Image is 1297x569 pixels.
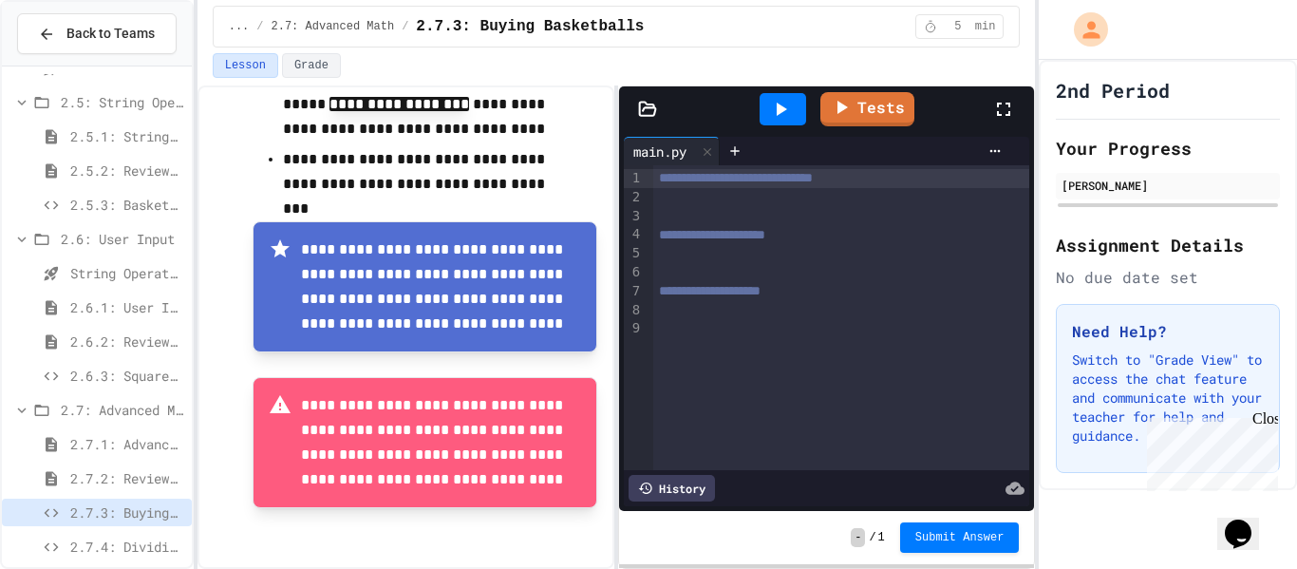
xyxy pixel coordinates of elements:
[416,15,644,38] span: 2.7.3: Buying Basketballs
[1072,351,1264,446] p: Switch to "Grade View" to access the chat feature and communicate with your teacher for help and ...
[70,126,184,146] span: 2.5.1: String Operators
[629,475,715,502] div: History
[70,297,184,317] span: 2.6.1: User Input
[66,24,155,44] span: Back to Teams
[624,169,643,188] div: 1
[1056,232,1280,258] h2: Assignment Details
[70,468,184,488] span: 2.7.2: Review - Advanced Math
[282,53,341,78] button: Grade
[229,19,250,34] span: ...
[1056,77,1170,104] h1: 2nd Period
[624,263,643,282] div: 6
[624,282,643,301] div: 7
[61,92,184,112] span: 2.5: String Operators
[943,19,973,34] span: 5
[975,19,996,34] span: min
[624,319,643,338] div: 9
[70,366,184,386] span: 2.6.3: Squares and Circles
[1139,410,1278,491] iframe: chat widget
[869,530,875,545] span: /
[1062,177,1274,194] div: [PERSON_NAME]
[70,503,184,522] span: 2.7.3: Buying Basketballs
[1054,8,1113,51] div: My Account
[70,537,184,557] span: 2.7.4: Dividing a Number
[70,263,184,283] span: String Operators - Quiz
[878,530,885,545] span: 1
[70,195,184,215] span: 2.5.3: Basketballs and Footballs
[851,528,865,547] span: -
[70,161,184,180] span: 2.5.2: Review - String Operators
[61,229,184,249] span: 2.6: User Input
[70,332,184,351] span: 2.6.2: Review - User Input
[256,19,263,34] span: /
[8,8,131,121] div: Chat with us now!Close
[402,19,408,34] span: /
[624,137,720,165] div: main.py
[915,530,1005,545] span: Submit Answer
[624,207,643,226] div: 3
[213,53,278,78] button: Lesson
[624,225,643,244] div: 4
[1072,320,1264,343] h3: Need Help?
[624,244,643,263] div: 5
[1217,493,1278,550] iframe: chat widget
[624,142,696,161] div: main.py
[1056,266,1280,289] div: No due date set
[624,301,643,320] div: 8
[61,400,184,420] span: 2.7: Advanced Math
[900,522,1020,553] button: Submit Answer
[70,434,184,454] span: 2.7.1: Advanced Math
[624,188,643,207] div: 2
[1056,135,1280,161] h2: Your Progress
[17,13,177,54] button: Back to Teams
[272,19,395,34] span: 2.7: Advanced Math
[820,92,914,126] a: Tests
